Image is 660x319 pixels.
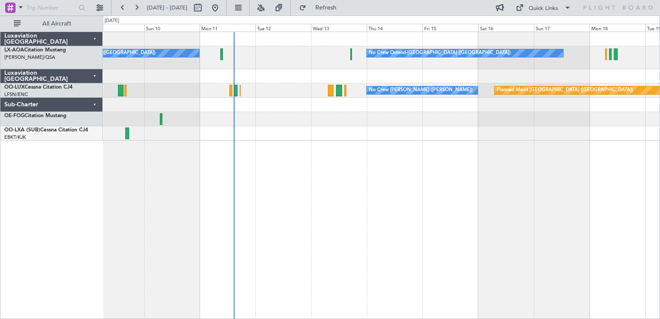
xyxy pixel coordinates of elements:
a: OO-LXA (SUB)Cessna Citation CJ4 [4,128,88,133]
a: OE-FOGCitation Mustang [4,113,67,118]
span: OO-LXA (SUB) [4,128,40,133]
div: Thu 14 [367,24,422,32]
span: All Aircraft [22,21,91,27]
div: Wed 13 [311,24,367,32]
a: OO-LUXCessna Citation CJ4 [4,85,73,90]
div: Sat 9 [89,24,144,32]
div: Sun 17 [534,24,590,32]
div: Fri 15 [422,24,478,32]
a: EBKT/KJK [4,134,26,140]
span: OO-LUX [4,85,25,90]
div: No Crew [PERSON_NAME] ([PERSON_NAME]) [369,84,473,97]
button: Quick Links [511,1,575,15]
button: Refresh [295,1,347,15]
div: Planned Maint [GEOGRAPHIC_DATA] ([GEOGRAPHIC_DATA]) [497,84,633,97]
span: LX-AOA [4,48,24,53]
div: Quick Links [529,4,558,13]
div: [DATE] [105,17,119,25]
input: Trip Number [26,1,76,14]
button: All Aircraft [10,17,94,31]
div: No Crew Ostend-[GEOGRAPHIC_DATA] ([GEOGRAPHIC_DATA]) [369,47,511,60]
span: Refresh [308,5,344,11]
div: Mon 18 [590,24,645,32]
a: [PERSON_NAME]/QSA [4,54,55,61]
div: Tue 12 [255,24,311,32]
a: LX-AOACitation Mustang [4,48,66,53]
span: [DATE] - [DATE] [147,4,187,12]
span: OE-FOG [4,113,25,118]
div: Sun 10 [144,24,200,32]
div: Mon 11 [200,24,255,32]
div: Sat 16 [478,24,534,32]
a: LFSN/ENC [4,91,28,98]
